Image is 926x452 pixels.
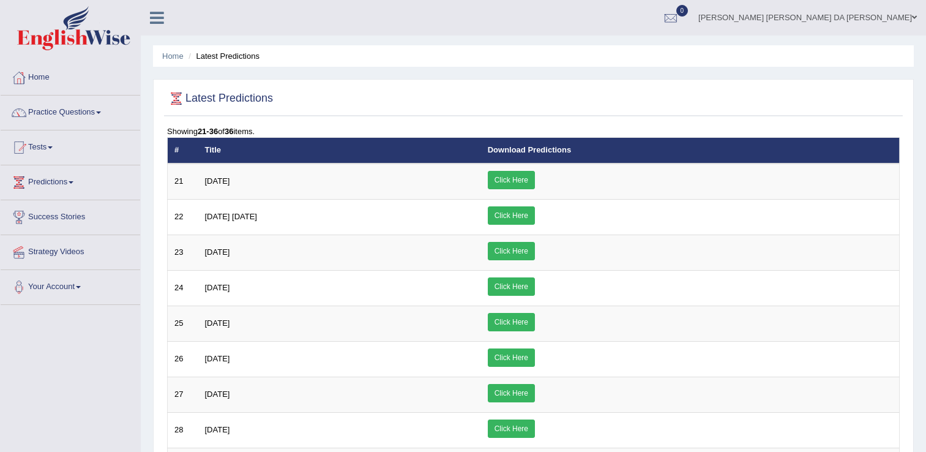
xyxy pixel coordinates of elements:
td: 23 [168,235,198,270]
td: 22 [168,199,198,235]
a: Click Here [488,277,535,296]
a: Click Here [488,384,535,402]
a: Predictions [1,165,140,196]
li: Latest Predictions [185,50,260,62]
a: Strategy Videos [1,235,140,266]
a: Click Here [488,348,535,367]
span: 0 [676,5,689,17]
span: [DATE] [205,247,230,257]
span: [DATE] [205,425,230,434]
a: Click Here [488,242,535,260]
div: Showing of items. [167,126,900,137]
b: 21-36 [198,127,218,136]
a: Practice Questions [1,96,140,126]
td: 28 [168,412,198,448]
a: Click Here [488,313,535,331]
td: 27 [168,377,198,412]
a: Tests [1,130,140,161]
td: 24 [168,270,198,306]
a: Home [1,61,140,91]
a: Click Here [488,206,535,225]
th: Download Predictions [481,138,900,164]
span: [DATE] [205,354,230,363]
td: 26 [168,341,198,377]
span: [DATE] [205,318,230,328]
span: [DATE] [205,283,230,292]
span: [DATE] [205,390,230,399]
a: Success Stories [1,200,140,231]
th: Title [198,138,481,164]
td: 25 [168,306,198,341]
a: Home [162,51,184,61]
a: Your Account [1,270,140,301]
h2: Latest Predictions [167,89,273,108]
a: Click Here [488,171,535,189]
td: 21 [168,164,198,200]
th: # [168,138,198,164]
b: 36 [225,127,233,136]
span: [DATE] [205,176,230,186]
a: Click Here [488,420,535,438]
span: [DATE] [DATE] [205,212,257,221]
